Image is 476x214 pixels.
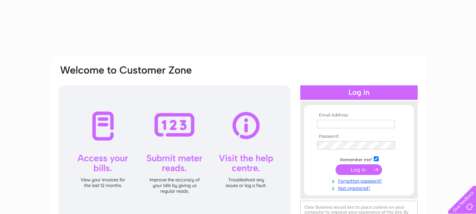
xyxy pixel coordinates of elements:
[317,177,403,184] a: Forgotten password?
[315,155,403,163] td: Remember me?
[315,113,403,118] th: Email Address:
[315,134,403,139] th: Password:
[317,184,403,191] a: Not registered?
[336,164,382,175] input: Submit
